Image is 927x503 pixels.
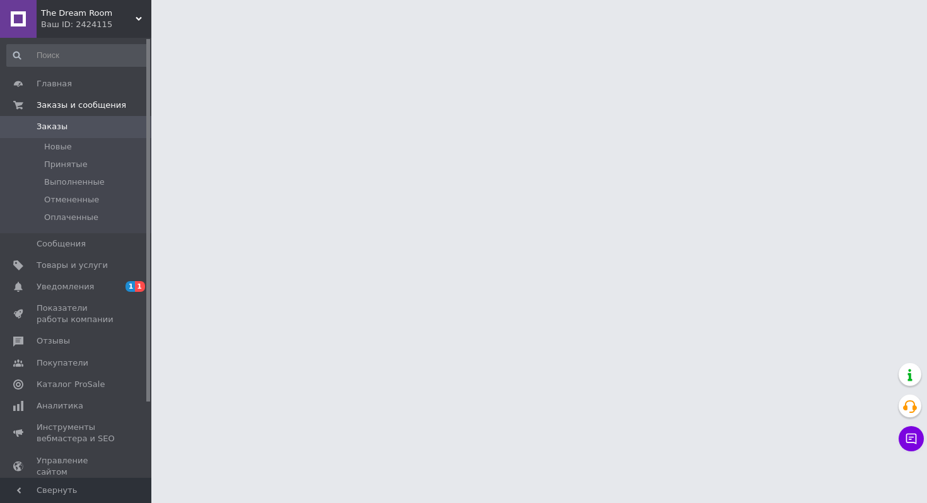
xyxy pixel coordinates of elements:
span: 1 [135,281,145,292]
span: Отмененные [44,194,99,205]
span: Уведомления [37,281,94,292]
span: Заказы [37,121,67,132]
span: Главная [37,78,72,90]
span: Новые [44,141,72,153]
span: Отзывы [37,335,70,347]
span: Показатели работы компании [37,303,117,325]
span: The Dream Room [41,8,136,19]
span: Выполненные [44,176,105,188]
span: Товары и услуги [37,260,108,271]
div: Ваш ID: 2424115 [41,19,151,30]
span: Инструменты вебмастера и SEO [37,422,117,444]
span: Каталог ProSale [37,379,105,390]
span: Заказы и сообщения [37,100,126,111]
span: Оплаченные [44,212,98,223]
span: Управление сайтом [37,455,117,478]
button: Чат с покупателем [899,426,924,451]
span: 1 [125,281,136,292]
input: Поиск [6,44,149,67]
span: Сообщения [37,238,86,250]
span: Покупатели [37,357,88,369]
span: Аналитика [37,400,83,412]
span: Принятые [44,159,88,170]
